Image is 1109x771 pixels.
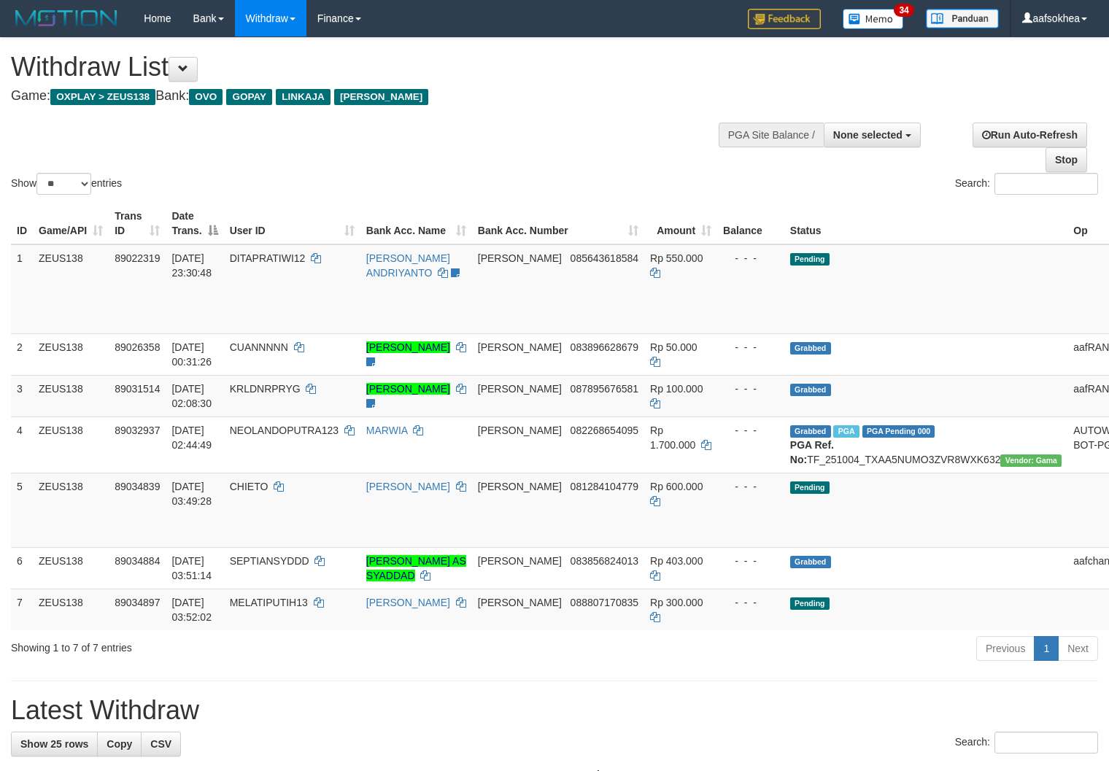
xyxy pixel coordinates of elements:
td: ZEUS138 [33,375,109,417]
span: Marked by aaftrukkakada [833,425,859,438]
div: - - - [723,595,778,610]
span: Grabbed [790,342,831,354]
label: Search: [955,732,1098,753]
span: Rp 550.000 [650,252,703,264]
td: ZEUS138 [33,244,109,334]
span: [DATE] 03:49:28 [171,481,212,507]
span: Copy 085643618584 to clipboard [571,252,638,264]
td: 5 [11,473,33,547]
span: OXPLAY > ZEUS138 [50,89,155,105]
input: Search: [994,732,1098,753]
span: 89034884 [115,555,160,567]
div: PGA Site Balance / [719,123,824,147]
a: [PERSON_NAME] [366,341,450,353]
a: 1 [1034,636,1059,661]
span: Rp 1.700.000 [650,425,695,451]
span: [PERSON_NAME] [334,89,428,105]
span: Grabbed [790,556,831,568]
div: - - - [723,554,778,568]
a: [PERSON_NAME] [366,383,450,395]
img: MOTION_logo.png [11,7,122,29]
span: KRLDNRPRYG [230,383,301,395]
span: Vendor URL: https://trx31.1velocity.biz [1000,454,1062,467]
div: - - - [723,381,778,396]
div: - - - [723,340,778,354]
label: Show entries [11,173,122,195]
a: [PERSON_NAME] ANDRIYANTO [366,252,450,279]
label: Search: [955,173,1098,195]
span: [DATE] 02:08:30 [171,383,212,409]
span: CUANNNNN [230,341,288,353]
span: PGA Pending [862,425,935,438]
h1: Latest Withdraw [11,696,1098,725]
a: [PERSON_NAME] AS SYADDAD [366,555,466,581]
td: TF_251004_TXAA5NUMO3ZVR8WXK632 [784,417,1067,473]
img: Button%20Memo.svg [843,9,904,29]
a: Previous [976,636,1035,661]
span: Copy 083896628679 to clipboard [571,341,638,353]
span: 89026358 [115,341,160,353]
span: Rp 403.000 [650,555,703,567]
span: [PERSON_NAME] [478,252,562,264]
img: panduan.png [926,9,999,28]
span: [DATE] 23:30:48 [171,252,212,279]
th: Game/API: activate to sort column ascending [33,203,109,244]
td: 1 [11,244,33,334]
th: Status [784,203,1067,244]
span: 89022319 [115,252,160,264]
span: SEPTIANSYDDD [230,555,309,567]
th: Trans ID: activate to sort column ascending [109,203,166,244]
span: Grabbed [790,384,831,396]
th: Date Trans.: activate to sort column descending [166,203,223,244]
td: ZEUS138 [33,589,109,630]
span: [DATE] 03:52:02 [171,597,212,623]
span: GOPAY [226,89,272,105]
div: - - - [723,423,778,438]
span: 89031514 [115,383,160,395]
td: 6 [11,547,33,589]
div: - - - [723,479,778,494]
a: MARWIA [366,425,408,436]
span: [DATE] 03:51:14 [171,555,212,581]
span: None selected [833,129,903,141]
span: Copy 083856824013 to clipboard [571,555,638,567]
select: Showentries [36,173,91,195]
span: CSV [150,738,171,750]
span: Copy 082268654095 to clipboard [571,425,638,436]
span: Rp 600.000 [650,481,703,492]
td: 4 [11,417,33,473]
button: None selected [824,123,921,147]
b: PGA Ref. No: [790,439,834,465]
span: NEOLANDOPUTRA123 [230,425,339,436]
th: Bank Acc. Name: activate to sort column ascending [360,203,472,244]
th: Balance [717,203,784,244]
td: ZEUS138 [33,473,109,547]
span: LINKAJA [276,89,331,105]
span: Pending [790,597,830,610]
td: 3 [11,375,33,417]
h4: Game: Bank: [11,89,724,104]
th: Bank Acc. Number: activate to sort column ascending [472,203,644,244]
span: [PERSON_NAME] [478,425,562,436]
span: Rp 50.000 [650,341,698,353]
a: Stop [1046,147,1087,172]
span: Copy [107,738,132,750]
th: ID [11,203,33,244]
th: User ID: activate to sort column ascending [224,203,360,244]
td: 7 [11,589,33,630]
a: Next [1058,636,1098,661]
h1: Withdraw List [11,53,724,82]
a: Copy [97,732,142,756]
td: ZEUS138 [33,333,109,375]
span: Copy 087895676581 to clipboard [571,383,638,395]
span: [PERSON_NAME] [478,597,562,608]
span: Copy 081284104779 to clipboard [571,481,638,492]
span: DITAPRATIWI12 [230,252,306,264]
td: ZEUS138 [33,547,109,589]
a: Run Auto-Refresh [973,123,1087,147]
span: Rp 300.000 [650,597,703,608]
td: ZEUS138 [33,417,109,473]
img: Feedback.jpg [748,9,821,29]
div: Showing 1 to 7 of 7 entries [11,635,451,655]
span: Pending [790,253,830,266]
